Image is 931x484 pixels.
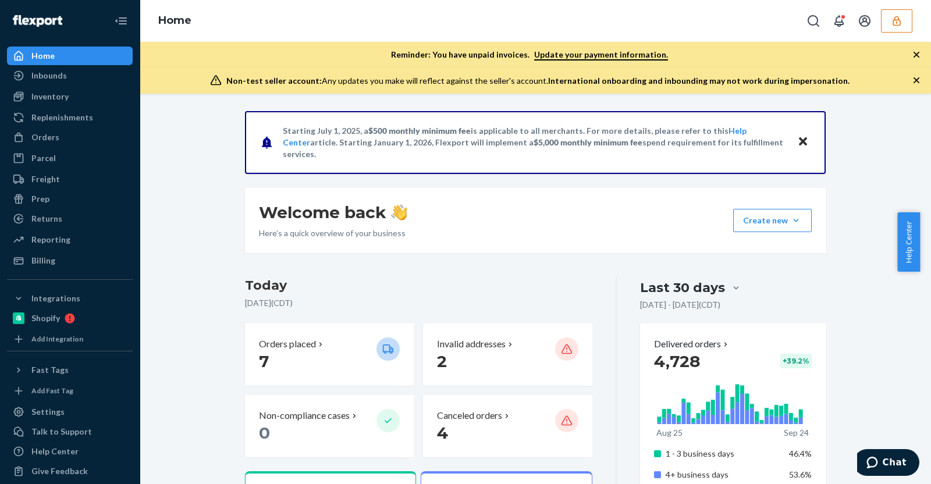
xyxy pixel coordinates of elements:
[31,213,62,225] div: Returns
[31,193,49,205] div: Prep
[423,323,592,386] button: Invalid addresses 2
[259,409,350,422] p: Non-compliance cases
[7,108,133,127] a: Replenishments
[656,427,683,439] p: Aug 25
[259,351,269,371] span: 7
[7,462,133,481] button: Give Feedback
[31,312,60,324] div: Shopify
[109,9,133,33] button: Close Navigation
[654,337,730,351] button: Delivered orders
[780,354,812,368] div: + 39.2 %
[245,297,592,309] p: [DATE] ( CDT )
[666,469,780,481] p: 4+ business days
[7,47,133,65] a: Home
[437,337,506,351] p: Invalid addresses
[423,395,592,457] button: Canceled orders 4
[7,422,133,441] button: Talk to Support
[245,276,592,295] h3: Today
[31,255,55,266] div: Billing
[31,465,88,477] div: Give Feedback
[31,446,79,457] div: Help Center
[7,384,133,398] a: Add Fast Tag
[7,209,133,228] a: Returns
[7,230,133,249] a: Reporting
[391,204,407,220] img: hand-wave emoji
[149,4,201,38] ol: breadcrumbs
[31,112,93,123] div: Replenishments
[31,406,65,418] div: Settings
[853,9,876,33] button: Open account menu
[391,49,668,61] p: Reminder: You have unpaid invoices.
[548,76,850,86] span: International onboarding and inbounding may not work during impersonation.
[31,50,55,62] div: Home
[7,403,133,421] a: Settings
[31,234,70,245] div: Reporting
[245,323,414,386] button: Orders placed 7
[437,351,447,371] span: 2
[31,426,92,437] div: Talk to Support
[795,134,811,151] button: Close
[7,309,133,328] a: Shopify
[226,76,322,86] span: Non-test seller account:
[733,209,812,232] button: Create new
[7,170,133,188] a: Freight
[7,190,133,208] a: Prep
[789,469,812,479] span: 53.6%
[802,9,825,33] button: Open Search Box
[13,15,62,27] img: Flexport logo
[31,91,69,102] div: Inventory
[7,361,133,379] button: Fast Tags
[7,149,133,168] a: Parcel
[31,152,56,164] div: Parcel
[259,227,407,239] p: Here’s a quick overview of your business
[7,87,133,106] a: Inventory
[437,423,448,443] span: 4
[857,449,919,478] iframe: Opens a widget where you can chat to one of our agents
[245,395,414,457] button: Non-compliance cases 0
[784,427,809,439] p: Sep 24
[31,293,80,304] div: Integrations
[31,173,60,185] div: Freight
[666,448,780,460] p: 1 - 3 business days
[897,212,920,272] button: Help Center
[31,70,67,81] div: Inbounds
[640,299,720,311] p: [DATE] - [DATE] ( CDT )
[827,9,851,33] button: Open notifications
[259,337,316,351] p: Orders placed
[7,66,133,85] a: Inbounds
[259,202,407,223] h1: Welcome back
[7,251,133,270] a: Billing
[31,334,83,344] div: Add Integration
[31,364,69,376] div: Fast Tags
[158,14,191,27] a: Home
[7,128,133,147] a: Orders
[534,49,668,61] a: Update your payment information.
[640,279,725,297] div: Last 30 days
[534,137,642,147] span: $5,000 monthly minimum fee
[654,351,700,371] span: 4,728
[7,289,133,308] button: Integrations
[31,386,73,396] div: Add Fast Tag
[31,131,59,143] div: Orders
[789,449,812,458] span: 46.4%
[7,442,133,461] a: Help Center
[259,423,270,443] span: 0
[437,409,502,422] p: Canceled orders
[226,75,850,87] div: Any updates you make will reflect against the seller's account.
[7,332,133,346] a: Add Integration
[283,125,786,160] p: Starting July 1, 2025, a is applicable to all merchants. For more details, please refer to this a...
[368,126,471,136] span: $500 monthly minimum fee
